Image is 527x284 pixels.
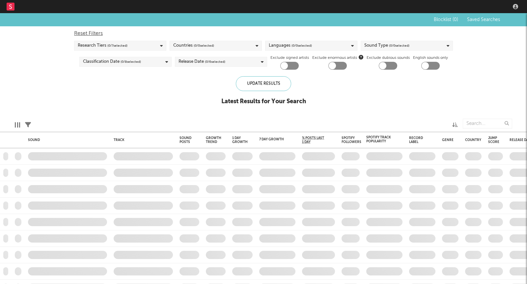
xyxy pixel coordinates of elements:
span: ( 0 / 8 selected) [121,58,141,66]
div: Sound Posts [180,136,191,144]
div: 7 Day Growth [259,137,286,141]
div: Latest Results for Your Search [221,98,306,106]
span: ( 0 / 6 selected) [205,58,225,66]
span: Exclude enormous artists [312,54,363,62]
span: % Posts Last 1 Day [302,136,325,144]
div: Classification Date [83,58,141,66]
button: Exclude enormous artists [359,54,363,60]
div: Edit Columns [15,115,20,134]
div: Country [465,138,481,142]
div: Growth Trend [206,136,222,144]
span: ( 0 / 7 selected) [107,42,127,50]
span: ( 0 / 0 selected) [194,42,214,50]
span: Blocklist [434,17,458,22]
span: ( 0 / 0 selected) [389,42,409,50]
span: ( 0 ) [453,17,458,22]
span: ( 0 / 0 selected) [291,42,312,50]
input: Search... [463,119,512,129]
div: Sound [28,138,104,142]
div: Filters [25,115,31,134]
div: Record Label [409,136,426,144]
label: Exclude signed artists [270,54,309,62]
div: Reset Filters [74,30,453,37]
label: Exclude dubious sounds [367,54,410,62]
span: Saved Searches [467,17,501,22]
div: Research Tiers [78,42,127,50]
div: 1 Day Growth [232,136,248,144]
div: Release Date [179,58,225,66]
label: English sounds only [413,54,448,62]
div: Countries [173,42,214,50]
button: Saved Searches [465,17,501,22]
div: Spotify Followers [342,136,361,144]
div: Languages [269,42,312,50]
div: Jump Score [488,136,499,144]
div: Genre [442,138,454,142]
div: Spotify Track Popularity [366,135,393,143]
div: Update Results [236,76,291,91]
div: Sound Type [364,42,409,50]
div: Track [114,138,170,142]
